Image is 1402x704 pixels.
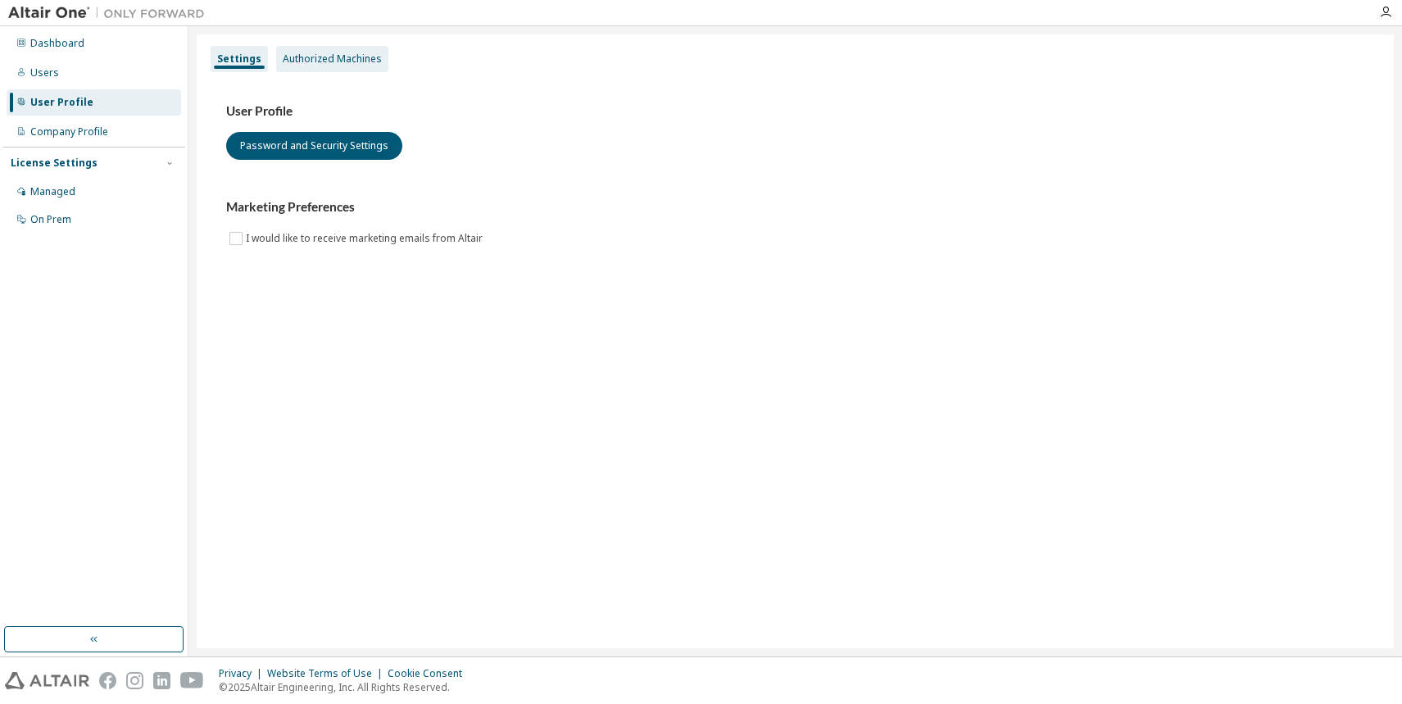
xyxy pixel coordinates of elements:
[99,672,116,689] img: facebook.svg
[30,37,84,50] div: Dashboard
[267,667,388,680] div: Website Terms of Use
[11,157,98,170] div: License Settings
[283,52,382,66] div: Authorized Machines
[8,5,213,21] img: Altair One
[30,213,71,226] div: On Prem
[217,52,261,66] div: Settings
[30,185,75,198] div: Managed
[226,199,1364,216] h3: Marketing Preferences
[126,672,143,689] img: instagram.svg
[30,66,59,79] div: Users
[219,667,267,680] div: Privacy
[30,125,108,139] div: Company Profile
[388,667,472,680] div: Cookie Consent
[180,672,204,689] img: youtube.svg
[226,103,1364,120] h3: User Profile
[153,672,170,689] img: linkedin.svg
[246,229,486,248] label: I would like to receive marketing emails from Altair
[219,680,472,694] p: © 2025 Altair Engineering, Inc. All Rights Reserved.
[30,96,93,109] div: User Profile
[226,132,402,160] button: Password and Security Settings
[5,672,89,689] img: altair_logo.svg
